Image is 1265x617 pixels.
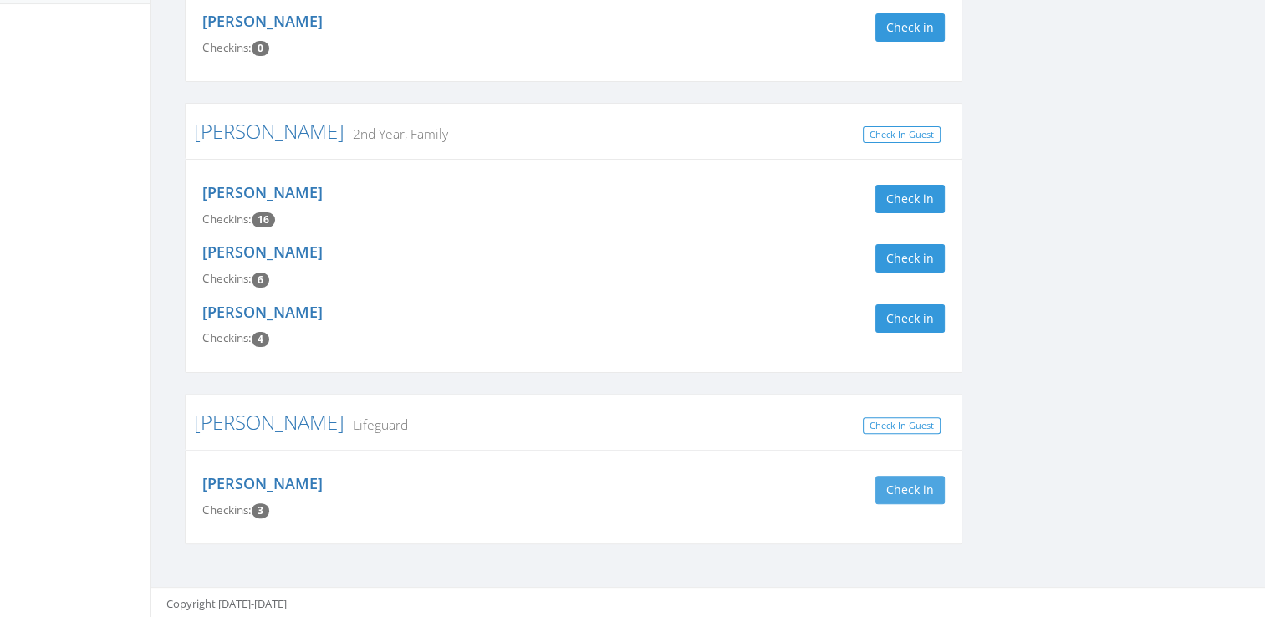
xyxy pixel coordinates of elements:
span: Checkins: [202,271,252,286]
span: Checkins: [202,502,252,518]
a: Check In Guest [863,417,941,435]
button: Check in [875,185,945,213]
a: Check In Guest [863,126,941,144]
a: [PERSON_NAME] [202,302,323,322]
a: [PERSON_NAME] [194,117,344,145]
button: Check in [875,13,945,42]
small: 2nd Year, Family [344,125,448,143]
span: Checkin count [252,41,269,56]
button: Check in [875,476,945,504]
a: [PERSON_NAME] [202,242,323,262]
span: Checkin count [252,503,269,518]
span: Checkins: [202,40,252,55]
span: Checkin count [252,212,275,227]
a: [PERSON_NAME] [202,182,323,202]
span: Checkin count [252,273,269,288]
button: Check in [875,304,945,333]
span: Checkins: [202,212,252,227]
a: [PERSON_NAME] [194,408,344,436]
a: [PERSON_NAME] [202,11,323,31]
a: [PERSON_NAME] [202,473,323,493]
button: Check in [875,244,945,273]
span: Checkin count [252,332,269,347]
span: Checkins: [202,330,252,345]
small: Lifeguard [344,416,408,434]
